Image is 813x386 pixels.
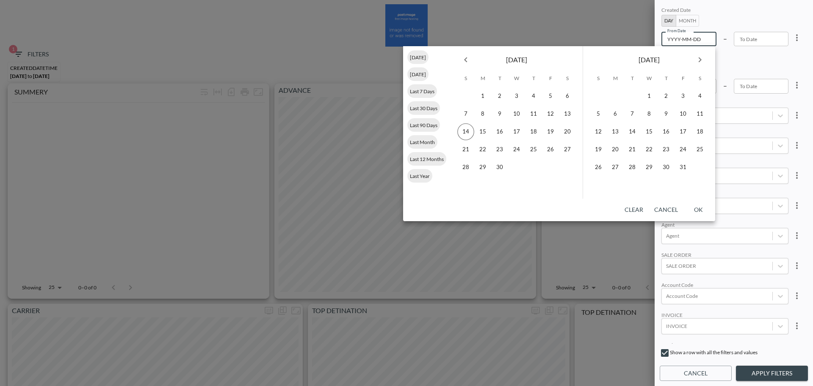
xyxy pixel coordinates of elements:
span: Last 12 Months [407,156,446,162]
span: Wednesday [509,70,524,87]
span: Last 90 Days [407,122,440,128]
button: 9 [491,106,508,122]
button: 24 [508,141,525,158]
button: 23 [658,141,675,158]
span: Tuesday [625,70,640,87]
button: more [788,137,805,154]
button: 6 [607,106,624,122]
span: Monday [608,70,623,87]
span: Saturday [692,70,708,87]
button: more [788,287,805,304]
label: From Date [667,28,686,33]
span: [DATE] [639,54,660,66]
div: Last 30 Days [407,101,440,115]
button: 15 [474,123,491,140]
button: 26 [590,159,607,176]
span: Tuesday [492,70,507,87]
button: 30 [491,159,508,176]
div: INVOICE [661,312,788,318]
span: Thursday [526,70,541,87]
span: [DATE] [407,54,429,61]
button: 25 [691,141,708,158]
div: Departure Date [661,54,788,62]
span: Sunday [591,70,606,87]
button: Next month [691,51,708,68]
button: 20 [607,141,624,158]
button: 29 [641,159,658,176]
div: DATA AREA [661,161,788,168]
input: YYYY-MM-DD [661,32,716,46]
button: 21 [624,141,641,158]
p: – [723,33,727,43]
input: YYYY-MM-DD [734,32,789,46]
button: more [788,197,805,214]
button: 11 [691,106,708,122]
button: Clear [620,202,647,218]
button: 4 [525,88,542,105]
button: 22 [474,141,491,158]
button: 10 [508,106,525,122]
div: Agent [661,222,788,228]
button: 14 [624,123,641,140]
button: 26 [542,141,559,158]
span: Friday [543,70,558,87]
button: 21 [457,141,474,158]
div: Last Month [407,135,437,149]
div: Invoice for [661,342,788,348]
span: Last 7 Days [407,88,437,94]
span: Friday [675,70,691,87]
div: [DATE] [407,50,429,64]
button: 3 [508,88,525,105]
button: Cancel [651,202,681,218]
button: 6 [559,88,576,105]
button: 19 [590,141,607,158]
button: 27 [559,141,576,158]
button: 24 [675,141,691,158]
button: 17 [508,123,525,140]
button: 27 [607,159,624,176]
button: 13 [607,123,624,140]
button: 28 [624,159,641,176]
button: 11 [525,106,542,122]
button: 23 [491,141,508,158]
div: Last 90 Days [407,118,440,132]
button: Previous month [457,51,474,68]
input: YYYY-MM-DD [734,79,789,93]
button: 20 [559,123,576,140]
div: GROUP [661,101,788,108]
button: 17 [675,123,691,140]
div: Account Name [661,131,788,138]
span: Last Year [407,173,432,179]
div: Last Year [407,169,432,183]
button: 14 [457,123,474,140]
button: 18 [691,123,708,140]
button: 8 [474,106,491,122]
span: [DATE] [506,54,527,66]
button: more [788,317,805,334]
button: 16 [658,123,675,140]
button: 12 [590,123,607,140]
div: Last 12 Months [407,152,446,166]
button: 10 [675,106,691,122]
button: 2 [491,88,508,105]
button: 18 [525,123,542,140]
button: more [788,77,805,94]
button: 7 [457,106,474,122]
button: Cancel [660,366,732,381]
span: [DATE] [407,71,429,78]
span: Last Month [407,139,437,145]
button: 29 [474,159,491,176]
span: Wednesday [642,70,657,87]
span: Last 30 Days [407,105,440,111]
button: 19 [542,123,559,140]
button: 4 [691,88,708,105]
button: 25 [525,141,542,158]
span: Monday [475,70,490,87]
span: Saturday [560,70,575,87]
button: 1 [474,88,491,105]
div: [DATE] [407,67,429,81]
div: GROUP ID [661,192,788,198]
div: Account Code [661,282,788,288]
button: more [788,257,805,274]
button: 31 [675,159,691,176]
